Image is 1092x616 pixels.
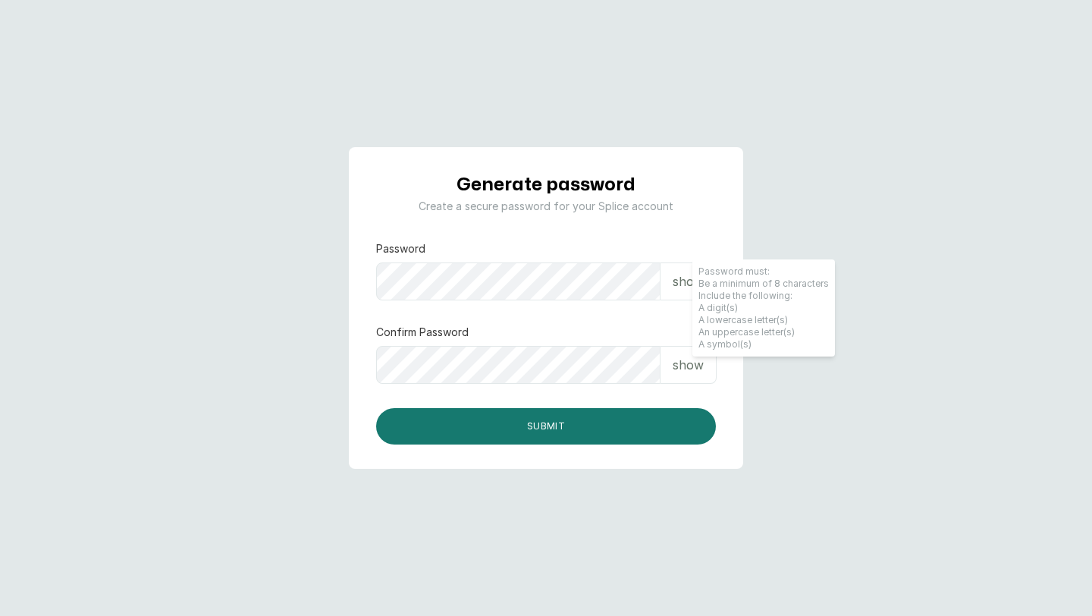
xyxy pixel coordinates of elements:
button: Submit [376,408,716,445]
li: A digit(s) [698,302,829,314]
label: Password [376,241,425,256]
h1: Generate password [457,171,635,199]
p: show [673,356,704,374]
li: A symbol(s) [698,338,829,350]
label: Confirm Password [376,325,469,340]
p: Create a secure password for your Splice account [394,199,698,214]
span: Password must: Be a minimum of 8 characters Include the following: [692,259,835,357]
li: A lowercase letter(s) [698,314,829,326]
li: An uppercase letter(s) [698,326,829,338]
p: show [673,272,704,291]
